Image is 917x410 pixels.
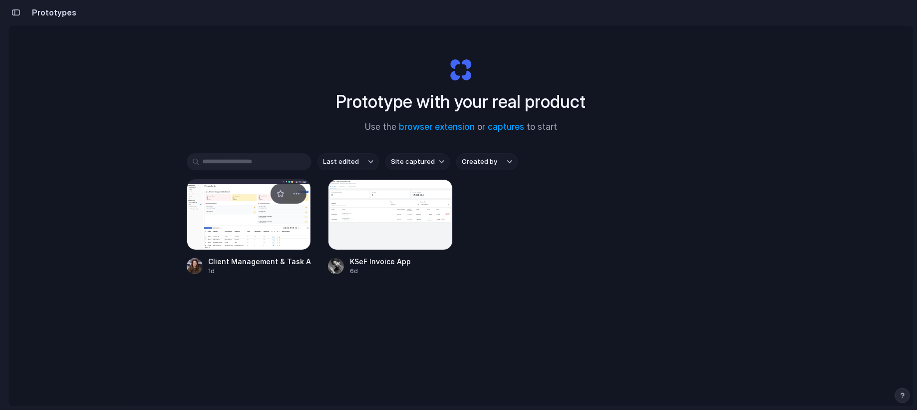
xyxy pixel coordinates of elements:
span: Last edited [323,157,359,167]
h2: Prototypes [28,6,76,18]
div: 1d [209,267,311,276]
div: KSeF Invoice App [350,256,411,267]
h1: Prototype with your real product [336,88,586,115]
span: Created by [462,157,498,167]
a: KSeF Invoice AppKSeF Invoice App6d [328,179,453,276]
div: Client Management & Task Automation for Accountants [209,256,311,267]
a: Client Management & Task Automation for AccountantsClient Management & Task Automation for Accoun... [187,179,311,276]
span: Site captured [391,157,435,167]
button: Created by [456,153,518,170]
a: captures [488,122,524,132]
button: Last edited [317,153,379,170]
button: Site captured [385,153,450,170]
a: browser extension [399,122,475,132]
div: 6d [350,267,411,276]
span: Use the or to start [365,121,557,134]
